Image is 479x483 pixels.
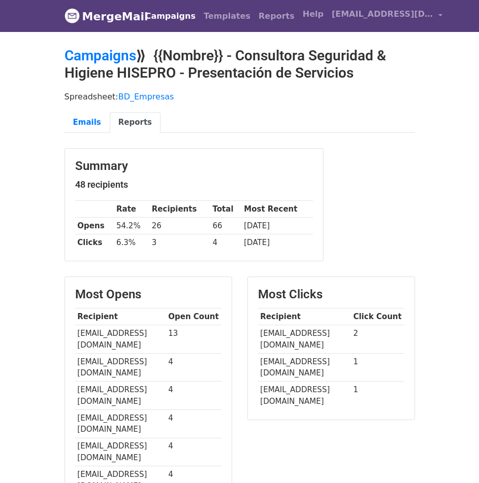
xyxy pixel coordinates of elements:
[328,4,446,28] a: [EMAIL_ADDRESS][DOMAIN_NAME]
[75,287,221,302] h3: Most Opens
[118,92,174,101] a: BD_Empresas
[351,382,404,409] td: 1
[200,6,254,26] a: Templates
[149,201,210,218] th: Recipients
[75,438,166,466] td: [EMAIL_ADDRESS][DOMAIN_NAME]
[351,308,404,325] th: Click Count
[210,201,242,218] th: Total
[241,218,312,234] td: [DATE]
[166,438,221,466] td: 4
[114,201,149,218] th: Rate
[75,353,166,382] td: [EMAIL_ADDRESS][DOMAIN_NAME]
[75,382,166,410] td: [EMAIL_ADDRESS][DOMAIN_NAME]
[351,353,404,382] td: 1
[65,112,110,133] a: Emails
[166,325,221,354] td: 13
[210,218,242,234] td: 66
[332,8,433,20] span: [EMAIL_ADDRESS][DOMAIN_NAME]
[114,218,149,234] td: 54.2%
[258,308,351,325] th: Recipient
[110,112,161,133] a: Reports
[258,287,404,302] h3: Most Clicks
[149,218,210,234] td: 26
[166,382,221,410] td: 4
[149,234,210,251] td: 3
[166,308,221,325] th: Open Count
[210,234,242,251] td: 4
[65,47,136,64] a: Campaigns
[299,4,328,24] a: Help
[258,382,351,409] td: [EMAIL_ADDRESS][DOMAIN_NAME]
[241,234,312,251] td: [DATE]
[65,6,133,27] a: MergeMail
[351,325,404,354] td: 2
[241,201,312,218] th: Most Recent
[258,325,351,354] td: [EMAIL_ADDRESS][DOMAIN_NAME]
[65,91,415,102] p: Spreadsheet:
[258,353,351,382] td: [EMAIL_ADDRESS][DOMAIN_NAME]
[75,325,166,354] td: [EMAIL_ADDRESS][DOMAIN_NAME]
[65,8,80,23] img: MergeMail logo
[166,353,221,382] td: 4
[75,179,313,190] h5: 48 recipients
[75,159,313,174] h3: Summary
[254,6,299,26] a: Reports
[114,234,149,251] td: 6.3%
[65,47,415,81] h2: ⟫ {{Nombre}} - Consultora Seguridad & Higiene HISEPRO - Presentación de Servicios
[166,410,221,438] td: 4
[75,410,166,438] td: [EMAIL_ADDRESS][DOMAIN_NAME]
[141,6,200,26] a: Campaigns
[75,234,114,251] th: Clicks
[75,218,114,234] th: Opens
[75,308,166,325] th: Recipient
